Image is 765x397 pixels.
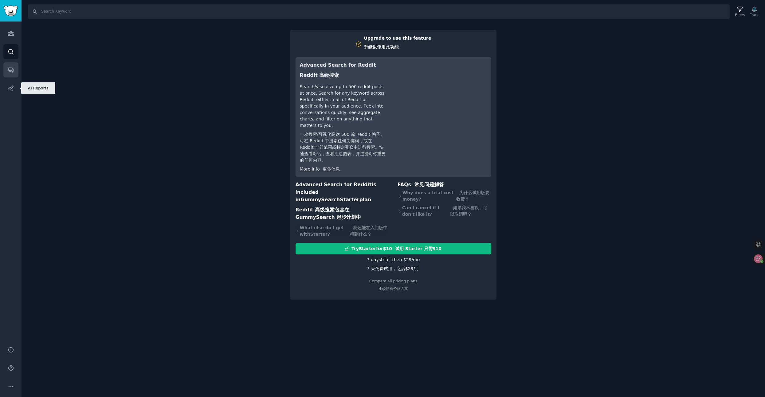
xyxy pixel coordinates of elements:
[350,225,387,237] font: 我还能在入门版中得到什么？
[364,45,398,49] font: 升级以使用此功能
[300,197,359,202] span: GummySearch Starter
[364,35,431,53] div: Upgrade to use this feature
[369,279,417,291] a: Compare all pricing plans比较所有价格方案
[414,182,444,187] font: 常见问题解答
[450,205,488,217] font: 如果我不喜欢，可以取消吗？
[398,189,491,204] div: Why does a trial cost money?
[456,190,489,202] font: 为什么试用版要收费？
[395,61,487,108] iframe: YouTube video player
[300,72,339,78] font: Reddit 高级搜索
[735,13,745,17] div: Filters
[300,61,386,81] h3: Advanced Search for Reddit
[367,266,419,271] font: 7 天免费试用，之后$29/月
[300,132,386,163] font: 一次搜索/可视化高达 500 篇 Reddit 帖子。可在 Reddit 中搜索任何关键词，或在 Reddit 全部范围或特定受众中进行搜索。快速查看对话，查看汇总图表，并过滤对你重要的任何内容。
[4,6,18,16] img: GummySearch logo
[300,167,340,171] a: More info 更多信息
[296,181,389,224] h3: Advanced Search for Reddit is included in plan
[395,246,441,251] font: 试用 Starter 只需$10
[28,4,730,19] input: Search Keyword
[323,167,340,171] font: 更多信息
[398,181,491,189] h3: FAQs
[300,84,386,166] div: Search/visualize up to 500 reddit posts at once. Search for any keyword across Reddit, either in ...
[367,257,420,274] div: 7 days trial, then $ 29 /mo
[296,207,361,220] font: Reddit 高级搜索包含在 GummySearch 起步计划中
[296,243,491,254] button: TryStarterfor$10 试用 Starter 只需$10
[398,204,491,219] div: Can I cancel if I don't like it?
[351,246,441,252] div: Try Starter for $10
[379,287,408,291] font: 比较所有价格方案
[296,224,389,239] div: What else do I get with Starter ?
